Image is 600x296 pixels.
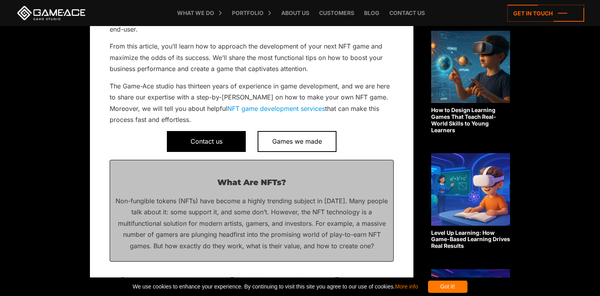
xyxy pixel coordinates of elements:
a: Games we made [258,131,336,152]
img: Related [431,153,510,225]
p: From this article, you’ll learn how to approach the development of your next NFT game and maximiz... [110,41,394,74]
h2: Why Are NFT Games In [GEOGRAPHIC_DATA]? [110,276,394,286]
a: Level Up Learning: How Game-Based Learning Drives Real Results [431,153,510,249]
img: Related [431,31,510,103]
a: Contact us [167,131,246,152]
span: We use cookies to enhance your experience. By continuing to visit this site you agree to our use ... [133,281,418,293]
a: More info [395,283,418,290]
div: Got it! [428,281,467,293]
a: How to Design Learning Games That Teach Real-World Skills to Young Learners [431,31,510,133]
p: Non-fungible tokens (NFTs) have become a highly trending subject in [DATE]. Many people talk abou... [114,195,389,251]
a: Get in touch [507,5,584,22]
p: The Game-Ace studio has thirteen years of experience in game development, and we are here to shar... [110,81,394,126]
a: NFT game development services [227,105,325,112]
h2: What Are NFTs? [114,178,389,187]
